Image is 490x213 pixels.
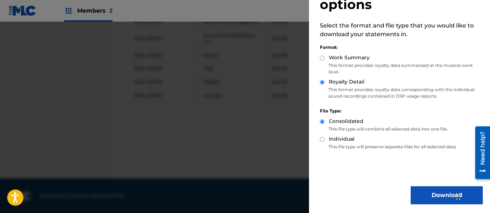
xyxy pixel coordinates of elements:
p: This file type will preserve separate files for all selected data. [320,144,483,150]
iframe: Chat Widget [454,178,490,213]
div: File Type: [320,108,483,114]
label: Consolidated [329,118,363,125]
label: Work Summary [329,54,370,61]
button: Download [411,186,483,204]
p: This format provides royalty data corresponding with the individual sound recordings contained in... [320,86,483,99]
label: Individual [329,135,354,143]
p: Select the format and file type that you would like to download your statements in. [320,21,483,39]
div: Format: [320,44,483,51]
p: This file type will combine all selected data into one file. [320,126,483,132]
img: Top Rightsholders [64,7,73,15]
label: Royalty Detail [329,78,365,86]
p: This format provides royalty data summarized at the musical work level. [320,62,483,75]
img: MLC Logo [9,5,36,16]
span: 2 [109,7,112,14]
span: Members [77,7,112,15]
div: Drag [456,186,460,207]
iframe: Resource Center [470,124,490,182]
